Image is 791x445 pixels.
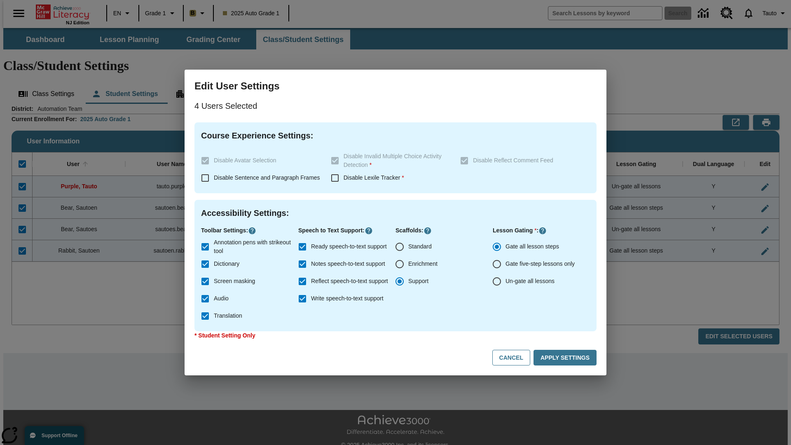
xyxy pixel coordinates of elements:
span: Disable Sentence and Paragraph Frames [214,174,320,181]
button: Cancel [492,350,530,366]
p: Scaffolds : [395,226,493,235]
button: Apply Settings [534,350,597,366]
h4: Course Experience Settings : [201,129,590,142]
span: Disable Avatar Selection [214,157,276,164]
span: Translation [214,311,242,320]
span: Screen masking [214,277,255,286]
span: Un-gate all lessons [505,277,555,286]
p: Toolbar Settings : [201,226,298,235]
h4: Accessibility Settings : [201,206,590,220]
button: Click here to know more about [538,227,547,235]
span: Ready speech-to-text support [311,242,387,251]
label: These settings are specific to individual classes. To see these settings or make changes, please ... [197,152,324,169]
button: Click here to know more about [365,227,373,235]
span: Audio [214,294,229,303]
span: Dictionary [214,260,239,268]
span: Standard [408,242,432,251]
h3: Edit User Settings [194,80,597,93]
span: Reflect speech-to-text support [311,277,388,286]
p: Lesson Gating : [493,226,590,235]
span: Disable Invalid Multiple Choice Activity Detection [344,153,442,168]
span: Enrichment [408,260,438,268]
span: Disable Reflect Comment Feed [473,157,553,164]
button: Click here to know more about [248,227,256,235]
button: Click here to know more about [424,227,432,235]
span: Annotation pens with strikeout tool [214,238,292,255]
span: Disable Lexile Tracker [344,174,404,181]
span: Gate all lesson steps [505,242,559,251]
p: Speech to Text Support : [298,226,395,235]
span: Notes speech-to-text support [311,260,385,268]
label: These settings are specific to individual classes. To see these settings or make changes, please ... [456,152,583,169]
label: These settings are specific to individual classes. To see these settings or make changes, please ... [326,152,454,169]
p: * Student Setting Only [194,331,597,340]
span: Support [408,277,428,286]
p: 4 Users Selected [194,99,597,112]
span: Write speech-to-text support [311,294,384,303]
span: Gate five-step lessons only [505,260,575,268]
